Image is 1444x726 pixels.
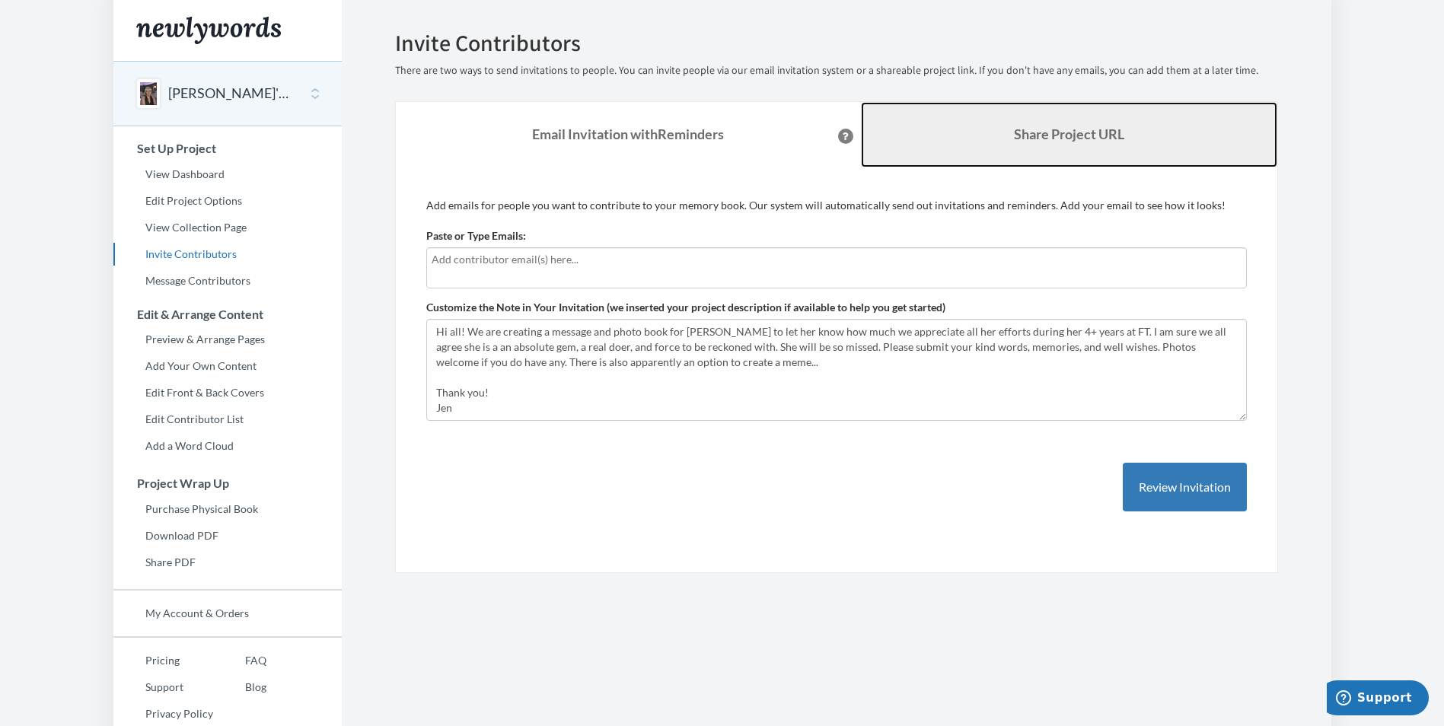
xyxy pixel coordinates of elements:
a: Edit Contributor List [113,408,342,431]
h3: Edit & Arrange Content [114,307,342,321]
a: Add Your Own Content [113,355,342,377]
a: Pricing [113,649,213,672]
a: Purchase Physical Book [113,498,342,521]
iframe: Opens a widget where you can chat to one of our agents [1327,680,1429,718]
a: View Dashboard [113,163,342,186]
textarea: Hi all! We are creating a message and photo book for [PERSON_NAME] to let her know how much we ap... [426,319,1247,421]
a: Download PDF [113,524,342,547]
a: Add a Word Cloud [113,435,342,457]
h3: Set Up Project [114,142,342,155]
b: Share Project URL [1014,126,1124,142]
a: Share PDF [113,551,342,574]
a: Edit Project Options [113,189,342,212]
label: Customize the Note in Your Invitation (we inserted your project description if available to help ... [426,300,945,315]
img: Newlywords logo [136,17,281,44]
p: There are two ways to send invitations to people. You can invite people via our email invitation ... [395,63,1278,78]
label: Paste or Type Emails: [426,228,526,244]
p: Add emails for people you want to contribute to your memory book. Our system will automatically s... [426,198,1247,213]
a: Support [113,676,213,699]
a: FAQ [213,649,266,672]
a: View Collection Page [113,216,342,239]
a: My Account & Orders [113,602,342,625]
button: [PERSON_NAME]'s Retirement [168,84,292,103]
strong: Email Invitation with Reminders [532,126,724,142]
a: Edit Front & Back Covers [113,381,342,404]
a: Message Contributors [113,269,342,292]
a: Privacy Policy [113,702,213,725]
a: Invite Contributors [113,243,342,266]
h3: Project Wrap Up [114,476,342,490]
a: Preview & Arrange Pages [113,328,342,351]
a: Blog [213,676,266,699]
input: Add contributor email(s) here... [432,251,1242,268]
h2: Invite Contributors [395,30,1278,56]
button: Review Invitation [1123,463,1247,512]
